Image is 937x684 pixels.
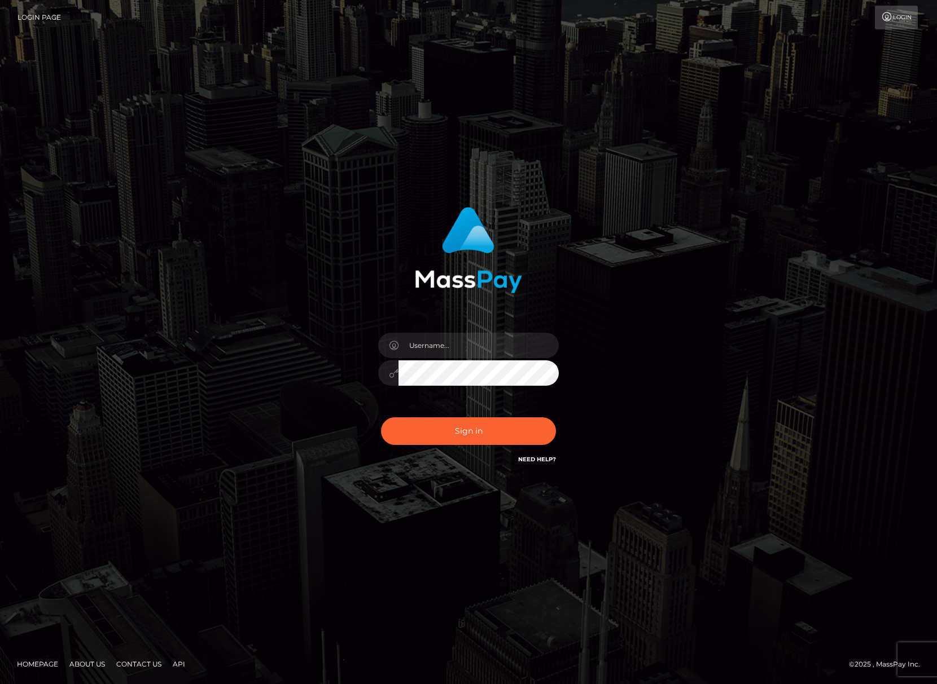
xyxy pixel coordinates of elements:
a: Login Page [17,6,61,29]
a: About Us [65,655,110,673]
div: © 2025 , MassPay Inc. [849,658,929,670]
img: MassPay Login [415,207,522,293]
a: Login [875,6,918,29]
a: Homepage [12,655,63,673]
a: API [168,655,190,673]
a: Contact Us [112,655,166,673]
input: Username... [399,333,559,358]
